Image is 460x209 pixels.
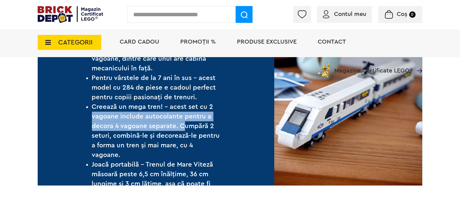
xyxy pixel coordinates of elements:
[92,73,220,102] li: Pentru vârstele de la 7 ani în sus – acest model cu 284 de piese e cadoul perfect pentru copiii p...
[413,60,422,66] a: Magazine Certificate LEGO®
[274,38,422,186] img: 40518-300-a
[318,39,346,45] a: Contact
[237,39,297,45] a: Produse exclusive
[58,39,93,46] span: CATEGORII
[334,11,366,17] span: Contul meu
[323,11,366,17] a: Contul meu
[92,160,220,198] li: Joacă portabilă – Trenul de Mare Viteză măsoară peste 6,5 cm înălțime, 36 cm lungime și 3 cm lăți...
[397,11,408,17] span: Coș
[120,39,159,45] a: Card Cadou
[92,102,220,160] li: Creează un mega tren! – acest set cu 2 vagoane include autocolante pentru a decora 4 vagoane sepa...
[334,60,413,74] span: Magazine Certificate LEGO®
[409,11,416,18] small: 0
[180,39,216,45] a: PROMOȚII %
